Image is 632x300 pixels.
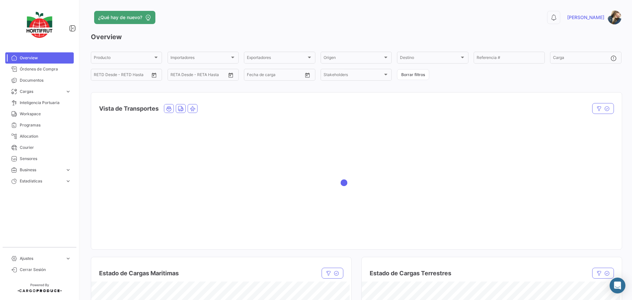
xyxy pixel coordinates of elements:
button: Ocean [164,104,173,113]
button: Open calendar [149,70,159,80]
button: Open calendar [226,70,236,80]
span: Courier [20,145,71,150]
a: Workspace [5,108,74,120]
a: Inteligencia Portuaria [5,97,74,108]
a: Sensores [5,153,74,164]
a: Documentos [5,75,74,86]
span: Importadores [171,56,230,61]
h4: Vista de Transportes [99,104,159,113]
span: Órdenes de Compra [20,66,71,72]
span: Origen [324,56,383,61]
span: Business [20,167,63,173]
span: expand_more [65,256,71,261]
span: Allocation [20,133,71,139]
img: 67520e24-8e31-41af-9406-a183c2b4e474.jpg [608,11,621,24]
span: Producto [94,56,153,61]
span: Documentos [20,77,71,83]
span: Cerrar Sesión [20,267,71,273]
a: Overview [5,52,74,64]
span: Ajustes [20,256,63,261]
span: Overview [20,55,71,61]
h4: Estado de Cargas Terrestres [370,269,451,278]
a: Allocation [5,131,74,142]
a: Courier [5,142,74,153]
span: [PERSON_NAME] [567,14,604,21]
span: Estadísticas [20,178,63,184]
h4: Estado de Cargas Maritimas [99,269,179,278]
input: Desde [247,73,259,78]
input: Hasta [187,73,213,78]
a: Órdenes de Compra [5,64,74,75]
span: ¿Qué hay de nuevo? [98,14,142,21]
input: Hasta [263,73,290,78]
input: Desde [94,73,106,78]
button: Open calendar [303,70,312,80]
button: Borrar filtros [397,69,429,80]
div: Abrir Intercom Messenger [610,278,625,293]
span: expand_more [65,178,71,184]
span: expand_more [65,167,71,173]
h3: Overview [91,32,621,41]
span: Programas [20,122,71,128]
button: ¿Qué hay de nuevo? [94,11,155,24]
span: Cargas [20,89,63,95]
span: Stakeholders [324,73,383,78]
span: Inteligencia Portuaria [20,100,71,106]
input: Desde [171,73,182,78]
img: logo-hortifrut.svg [23,8,56,42]
button: Air [188,104,197,113]
input: Hasta [110,73,137,78]
span: Exportadores [247,56,306,61]
span: Workspace [20,111,71,117]
a: Programas [5,120,74,131]
button: Land [176,104,185,113]
span: Destino [400,56,459,61]
span: expand_more [65,89,71,95]
span: Sensores [20,156,71,162]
